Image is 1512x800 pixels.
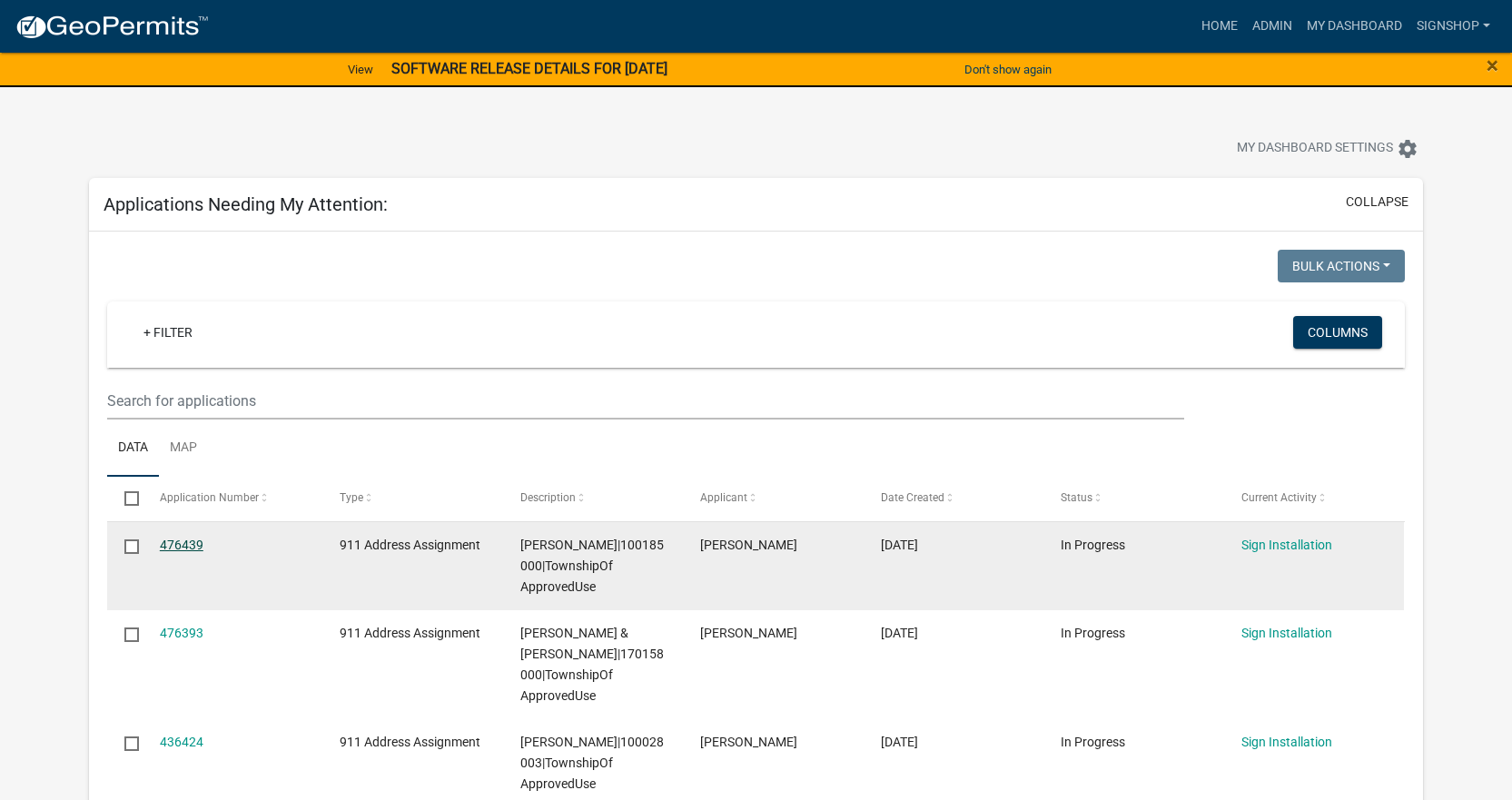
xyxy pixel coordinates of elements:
h5: Applications Needing My Attention: [104,193,388,215]
span: Description [520,491,576,504]
span: 911 Address Assignment [340,538,480,552]
datatable-header-cell: Application Number [143,477,323,520]
a: Signshop [1409,9,1497,44]
span: In Progress [1061,626,1125,640]
span: 911 Address Assignment [340,735,480,749]
span: DAVIDSON,MARK|100185000|TownshipOf ApprovedUse [520,538,664,594]
span: × [1487,53,1498,78]
button: Columns [1293,316,1382,349]
datatable-header-cell: Type [322,477,503,520]
span: 06/16/2025 [881,735,918,749]
datatable-header-cell: Date Created [864,477,1044,520]
a: Data [107,420,159,478]
a: Sign Installation [1241,626,1332,640]
a: 436424 [160,735,203,749]
a: Admin [1245,9,1300,44]
button: My Dashboard Settingssettings [1222,131,1433,166]
span: In Progress [1061,735,1125,749]
button: Don't show again [957,54,1059,84]
a: + Filter [129,316,207,349]
button: Close [1487,54,1498,76]
datatable-header-cell: Description [503,477,684,520]
a: Home [1194,9,1245,44]
a: Sign Installation [1241,735,1332,749]
span: Status [1061,491,1092,504]
span: Type [340,491,363,504]
span: 911 Address Assignment [340,626,480,640]
span: 09/10/2025 [881,538,918,552]
button: Bulk Actions [1278,250,1405,282]
a: 476393 [160,626,203,640]
strong: SOFTWARE RELEASE DETAILS FOR [DATE] [391,60,667,77]
span: NELSON,TIM & GWEN|170158000|TownshipOf ApprovedUse [520,626,664,702]
a: My Dashboard [1300,9,1409,44]
datatable-header-cell: Status [1043,477,1224,520]
span: 09/10/2025 [881,626,918,640]
span: My Dashboard Settings [1237,138,1393,160]
span: In Progress [1061,538,1125,552]
a: View [341,54,380,84]
input: Search for applications [107,382,1183,420]
i: settings [1397,138,1418,160]
span: Date Created [881,491,944,504]
span: Michelle Burt [700,626,797,640]
a: Map [159,420,208,478]
button: collapse [1346,193,1408,212]
datatable-header-cell: Applicant [683,477,864,520]
span: Michelle Burt [700,538,797,552]
span: VOEGEL,KEITH W|100028003|TownshipOf ApprovedUse [520,735,664,791]
span: Applicant [700,491,747,504]
a: Sign Installation [1241,538,1332,552]
a: 476439 [160,538,203,552]
datatable-header-cell: Select [107,477,142,520]
span: Michelle Burt [700,735,797,749]
datatable-header-cell: Current Activity [1224,477,1405,520]
span: Application Number [160,491,259,504]
span: Current Activity [1241,491,1317,504]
